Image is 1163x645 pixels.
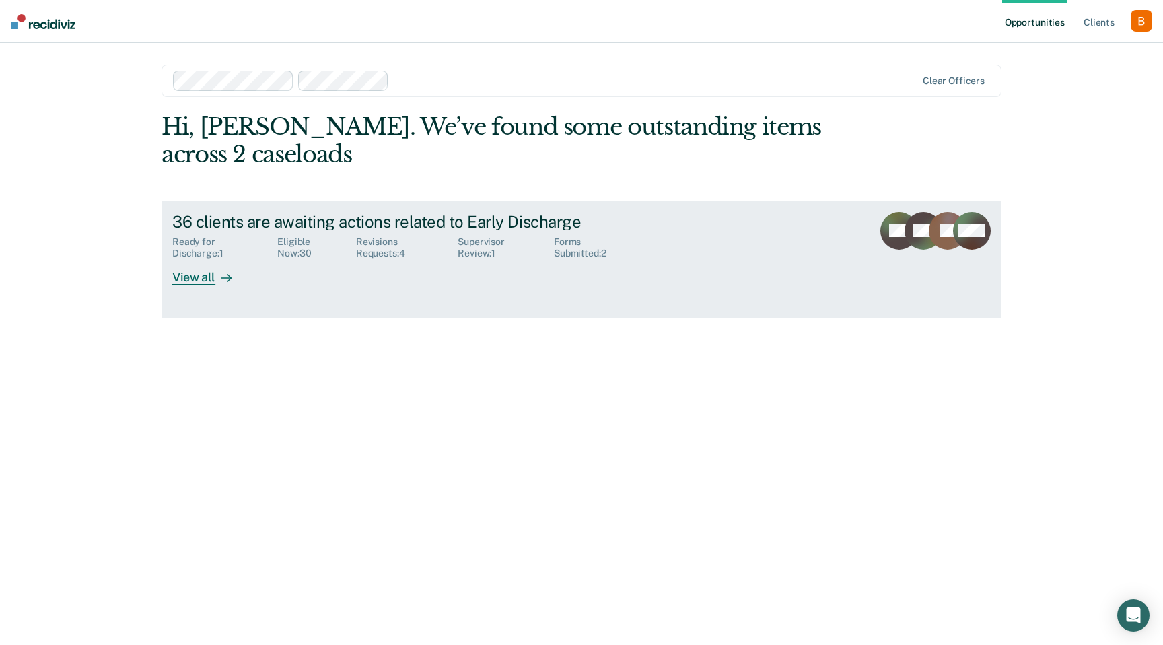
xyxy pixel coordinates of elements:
div: 36 clients are awaiting actions related to Early Discharge [172,212,645,232]
a: 36 clients are awaiting actions related to Early DischargeReady for Discharge:1Eligible Now:30Rev... [162,201,1001,318]
div: Eligible Now : 30 [277,236,356,259]
div: Forms Submitted : 2 [554,236,645,259]
div: Revisions Requests : 4 [356,236,458,259]
div: Ready for Discharge : 1 [172,236,277,259]
div: Clear officers [923,75,985,87]
div: Supervisor Review : 1 [458,236,554,259]
div: Open Intercom Messenger [1117,599,1150,632]
div: View all [172,259,248,285]
img: Recidiviz [11,14,75,29]
div: Hi, [PERSON_NAME]. We’ve found some outstanding items across 2 caseloads [162,113,833,168]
